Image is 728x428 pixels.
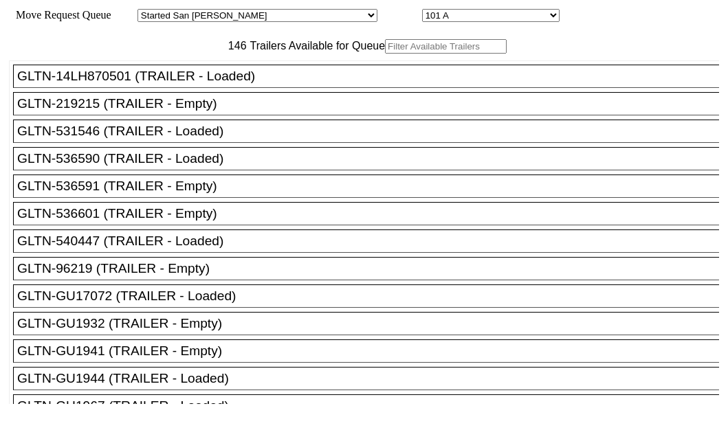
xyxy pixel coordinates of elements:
[385,39,507,54] input: Filter Available Trailers
[17,234,727,249] div: GLTN-540447 (TRAILER - Loaded)
[9,9,111,21] span: Move Request Queue
[17,179,727,194] div: GLTN-536591 (TRAILER - Empty)
[17,343,727,359] div: GLTN-GU1941 (TRAILER - Empty)
[17,69,727,84] div: GLTN-14LH870501 (TRAILER - Loaded)
[17,371,727,386] div: GLTN-GU1944 (TRAILER - Loaded)
[17,96,727,111] div: GLTN-219215 (TRAILER - Empty)
[221,40,247,52] span: 146
[17,124,727,139] div: GLTN-531546 (TRAILER - Loaded)
[17,151,727,166] div: GLTN-536590 (TRAILER - Loaded)
[17,289,727,304] div: GLTN-GU17072 (TRAILER - Loaded)
[380,9,419,21] span: Location
[247,40,386,52] span: Trailers Available for Queue
[17,316,727,331] div: GLTN-GU1932 (TRAILER - Empty)
[17,398,727,414] div: GLTN-GU1967 (TRAILER - Loaded)
[17,261,727,276] div: GLTN-96219 (TRAILER - Empty)
[17,206,727,221] div: GLTN-536601 (TRAILER - Empty)
[113,9,135,21] span: Area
